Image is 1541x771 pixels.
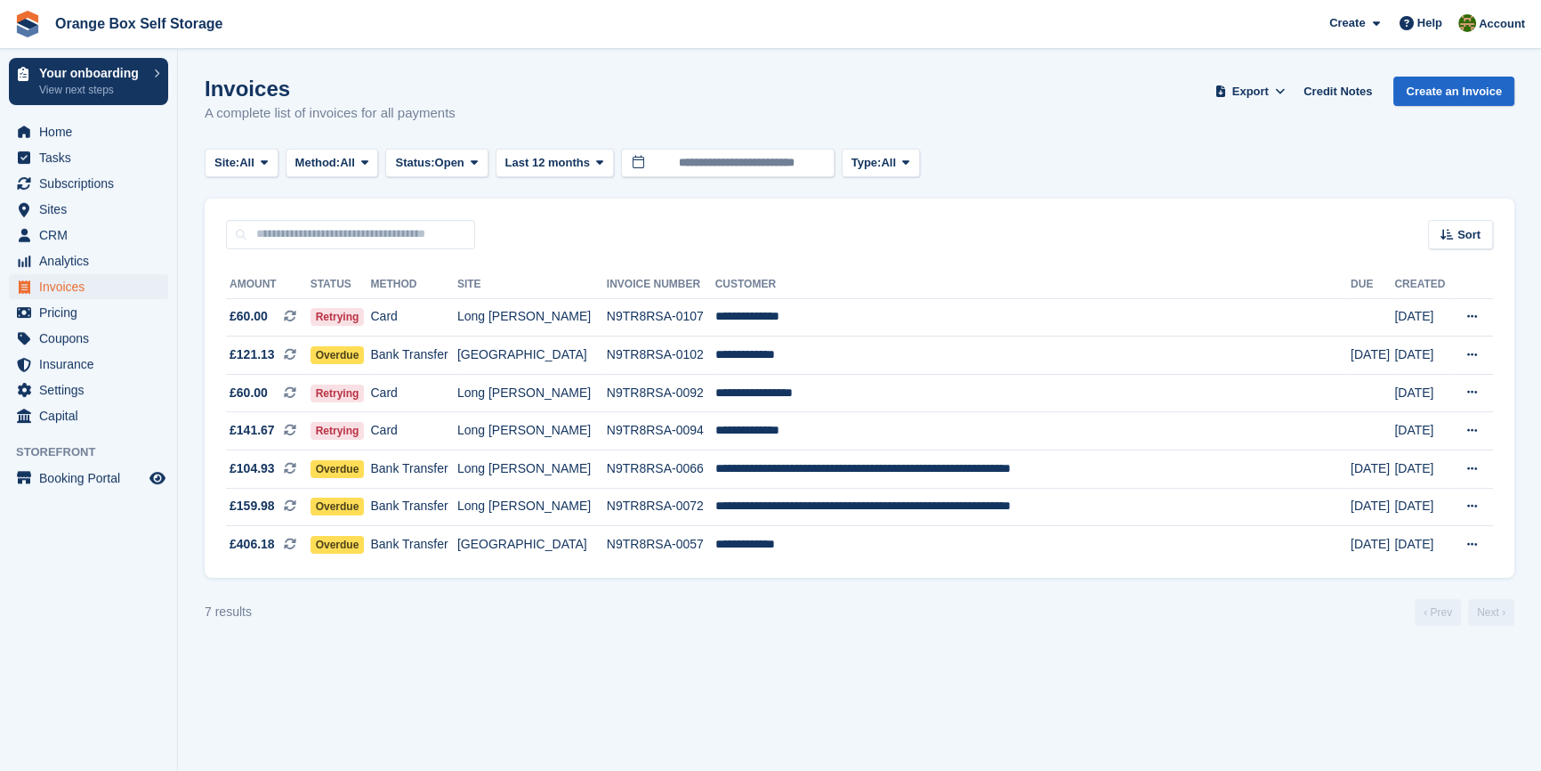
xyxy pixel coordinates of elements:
[1351,271,1394,299] th: Due
[496,149,614,178] button: Last 12 months
[395,154,434,172] span: Status:
[370,337,456,375] td: Bank Transfer
[39,248,146,273] span: Analytics
[311,498,365,515] span: Overdue
[607,374,715,412] td: N9TR8RSA-0092
[39,326,146,351] span: Coupons
[1417,14,1442,32] span: Help
[457,450,607,489] td: Long [PERSON_NAME]
[39,377,146,402] span: Settings
[9,403,168,428] a: menu
[9,248,168,273] a: menu
[1411,599,1518,626] nav: Page
[214,154,239,172] span: Site:
[607,271,715,299] th: Invoice Number
[457,337,607,375] td: [GEOGRAPHIC_DATA]
[39,145,146,170] span: Tasks
[607,450,715,489] td: N9TR8RSA-0066
[457,374,607,412] td: Long [PERSON_NAME]
[311,308,365,326] span: Retrying
[715,271,1351,299] th: Customer
[370,298,456,337] td: Card
[9,466,168,491] a: menu
[295,154,341,172] span: Method:
[39,274,146,299] span: Invoices
[1296,77,1379,106] a: Credit Notes
[39,223,146,248] span: CRM
[1415,599,1461,626] a: Previous
[39,67,145,79] p: Your onboarding
[39,403,146,428] span: Capital
[842,149,920,178] button: Type: All
[9,377,168,402] a: menu
[1329,14,1365,32] span: Create
[457,526,607,564] td: [GEOGRAPHIC_DATA]
[9,58,168,105] a: Your onboarding View next steps
[147,467,168,489] a: Preview store
[9,145,168,170] a: menu
[286,149,379,178] button: Method: All
[1468,599,1514,626] a: Next
[607,488,715,526] td: N9TR8RSA-0072
[226,271,311,299] th: Amount
[39,300,146,325] span: Pricing
[385,149,488,178] button: Status: Open
[457,412,607,450] td: Long [PERSON_NAME]
[9,326,168,351] a: menu
[435,154,464,172] span: Open
[505,154,590,172] span: Last 12 months
[9,197,168,222] a: menu
[457,298,607,337] td: Long [PERSON_NAME]
[311,460,365,478] span: Overdue
[9,352,168,377] a: menu
[39,352,146,377] span: Insurance
[340,154,355,172] span: All
[1351,488,1394,526] td: [DATE]
[607,337,715,375] td: N9TR8RSA-0102
[230,459,275,478] span: £104.93
[39,119,146,144] span: Home
[311,385,365,402] span: Retrying
[39,82,145,98] p: View next steps
[1457,226,1480,244] span: Sort
[205,149,278,178] button: Site: All
[311,346,365,364] span: Overdue
[1394,337,1451,375] td: [DATE]
[370,412,456,450] td: Card
[1394,450,1451,489] td: [DATE]
[205,603,252,621] div: 7 results
[370,450,456,489] td: Bank Transfer
[1394,412,1451,450] td: [DATE]
[1211,77,1289,106] button: Export
[1394,488,1451,526] td: [DATE]
[16,443,177,461] span: Storefront
[311,271,371,299] th: Status
[1458,14,1476,32] img: SARAH T
[370,374,456,412] td: Card
[39,171,146,196] span: Subscriptions
[1232,83,1269,101] span: Export
[457,271,607,299] th: Site
[1479,15,1525,33] span: Account
[1351,337,1394,375] td: [DATE]
[230,497,275,515] span: £159.98
[1394,271,1451,299] th: Created
[370,488,456,526] td: Bank Transfer
[311,422,365,440] span: Retrying
[9,119,168,144] a: menu
[39,197,146,222] span: Sites
[9,171,168,196] a: menu
[9,223,168,248] a: menu
[230,535,275,554] span: £406.18
[14,11,41,37] img: stora-icon-8386f47178a22dfd0bd8f6a31ec36ba5ce8667c1dd55bd0f319d3a0aa187defe.svg
[39,466,146,491] span: Booking Portal
[607,412,715,450] td: N9TR8RSA-0094
[370,526,456,564] td: Bank Transfer
[9,300,168,325] a: menu
[205,103,456,124] p: A complete list of invoices for all payments
[1394,298,1451,337] td: [DATE]
[230,345,275,364] span: £121.13
[607,526,715,564] td: N9TR8RSA-0057
[457,488,607,526] td: Long [PERSON_NAME]
[607,298,715,337] td: N9TR8RSA-0107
